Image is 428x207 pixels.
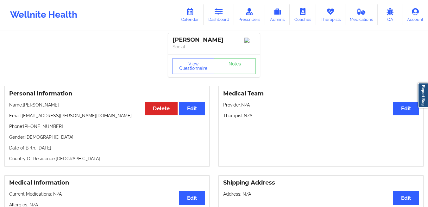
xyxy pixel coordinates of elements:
a: Report Bug [418,83,428,108]
a: QA [378,4,402,25]
p: Date of Birth: [DATE] [9,145,205,151]
button: Edit [393,102,419,115]
div: [PERSON_NAME] [173,36,255,44]
h3: Medical Information [9,179,205,186]
p: Current Medications: N/A [9,191,205,197]
button: Edit [393,191,419,204]
button: Delete [145,102,178,115]
a: Prescribers [234,4,265,25]
button: Edit [179,102,205,115]
p: Therapist: N/A [223,113,419,119]
button: Edit [179,191,205,204]
p: Email: [EMAIL_ADDRESS][PERSON_NAME][DOMAIN_NAME] [9,113,205,119]
img: Image%2Fplaceholer-image.png [244,38,255,43]
p: Provider: N/A [223,102,419,108]
p: Address: N/A [223,191,419,197]
h3: Personal Information [9,90,205,97]
button: View Questionnaire [173,58,214,74]
a: Therapists [316,4,345,25]
a: Coaches [290,4,316,25]
h3: Shipping Address [223,179,419,186]
p: Gender: [DEMOGRAPHIC_DATA] [9,134,205,140]
p: Social [173,44,255,50]
a: Calendar [176,4,204,25]
p: Name: [PERSON_NAME] [9,102,205,108]
h3: Medical Team [223,90,419,97]
p: Phone: [PHONE_NUMBER] [9,123,205,130]
a: Notes [214,58,256,74]
p: Country Of Residence: [GEOGRAPHIC_DATA] [9,155,205,162]
a: Medications [345,4,378,25]
a: Dashboard [204,4,234,25]
a: Admins [265,4,290,25]
a: Account [402,4,428,25]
